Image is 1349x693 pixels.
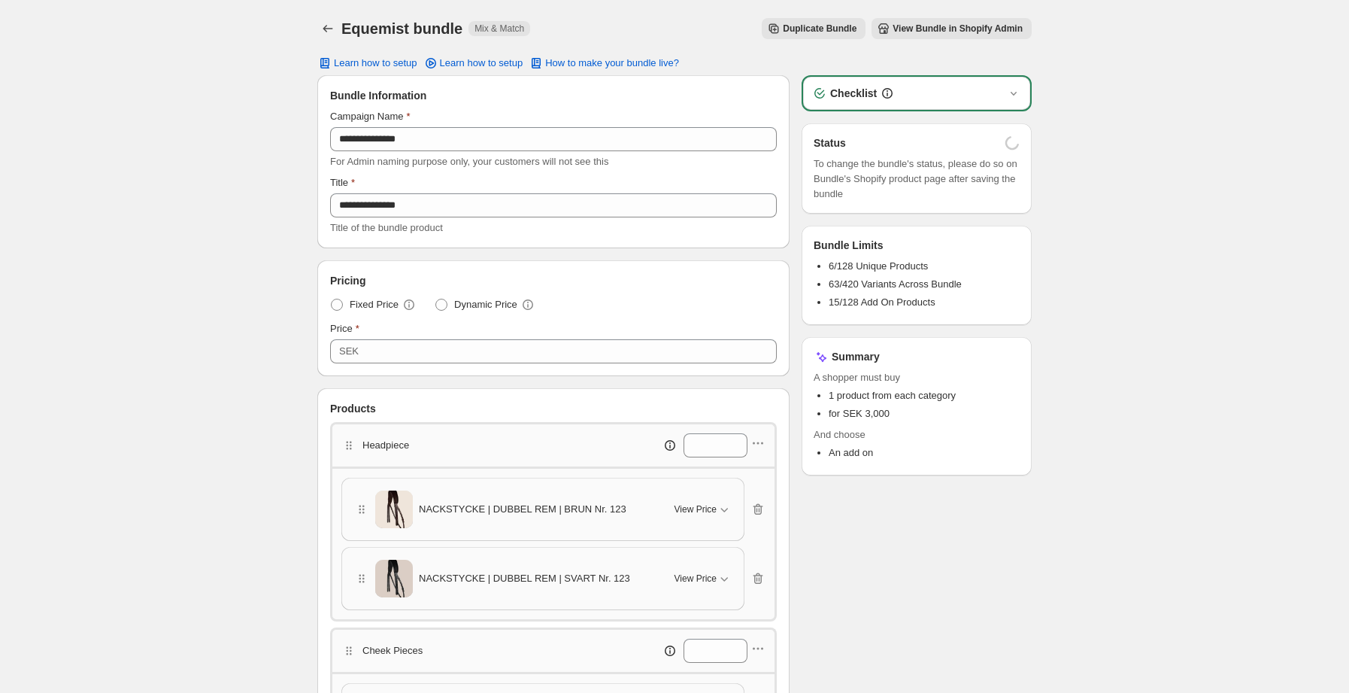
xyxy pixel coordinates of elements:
h1: Equemist bundle [341,20,462,38]
span: Learn how to setup [440,57,523,69]
li: for SEK 3,000 [829,406,1020,421]
span: 63/420 Variants Across Bundle [829,278,962,290]
span: View Price [674,503,717,515]
span: Fixed Price [350,297,399,312]
button: View Price [665,497,741,521]
span: View Bundle in Shopify Admin [893,23,1023,35]
li: 1 product from each category [829,388,1020,403]
button: Duplicate Bundle [762,18,865,39]
h3: Summary [832,349,880,364]
button: How to make your bundle live? [520,53,688,74]
span: View Price [674,573,717,585]
li: An add on [829,445,1020,460]
button: Learn how to setup [308,53,426,74]
span: NACKSTYCKE | DUBBEL REM | SVART Nr. 123 [419,571,630,586]
label: Price [330,321,359,336]
img: NACKSTYCKE | DUBBEL REM | SVART Nr. 123 [375,555,413,603]
span: Title of the bundle product [330,222,443,233]
span: Mix & Match [474,23,524,35]
span: A shopper must buy [814,370,1020,385]
span: And choose [814,427,1020,442]
button: Back [317,18,338,39]
p: Headpiece [362,438,409,453]
button: View Price [665,567,741,591]
span: NACKSTYCKE | DUBBEL REM | BRUN Nr. 123 [419,502,626,517]
h3: Checklist [830,86,877,101]
button: View Bundle in Shopify Admin [872,18,1032,39]
span: To change the bundle's status, please do so on Bundle's Shopify product page after saving the bundle [814,157,1020,202]
span: Duplicate Bundle [783,23,856,35]
span: For Admin naming purpose only, your customers will not see this [330,156,608,167]
img: NACKSTYCKE | DUBBEL REM | BRUN Nr. 123 [375,486,413,533]
span: 6/128 Unique Products [829,260,928,272]
h3: Status [814,135,846,150]
a: Learn how to setup [414,53,532,74]
h3: Bundle Limits [814,238,884,253]
span: Learn how to setup [334,57,417,69]
span: Bundle Information [330,88,426,103]
label: Title [330,175,355,190]
div: SEK [339,344,359,359]
span: Pricing [330,273,365,288]
span: Products [330,401,376,416]
p: Cheek Pieces [362,643,423,658]
span: Dynamic Price [454,297,517,312]
span: 15/128 Add On Products [829,296,935,308]
span: How to make your bundle live? [545,57,679,69]
label: Campaign Name [330,109,411,124]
